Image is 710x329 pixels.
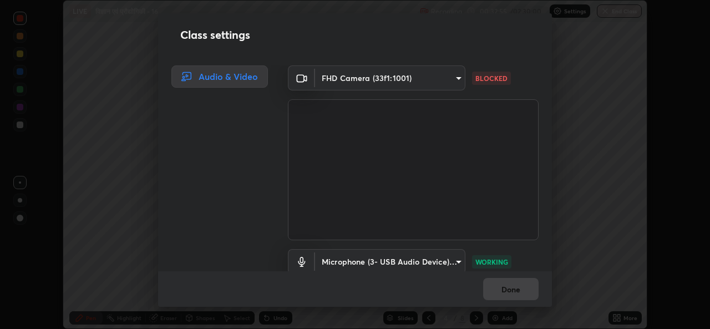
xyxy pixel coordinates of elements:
[315,249,465,274] div: FHD Camera (33f1:1001)
[180,27,250,43] h2: Class settings
[171,65,268,88] div: Audio & Video
[315,65,465,90] div: FHD Camera (33f1:1001)
[475,73,508,83] p: BLOCKED
[475,257,508,267] p: WORKING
